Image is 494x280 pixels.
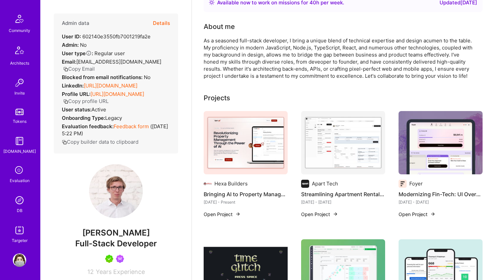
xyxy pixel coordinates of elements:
span: [EMAIL_ADDRESS][DOMAIN_NAME] [76,59,161,65]
span: Full-Stack Developer [75,239,157,248]
img: Been on Mission [116,255,124,263]
img: arrow-right [333,211,338,217]
span: 12 [87,268,94,275]
a: [URL][DOMAIN_NAME] [84,82,137,89]
span: Years Experience [96,268,145,275]
button: Open Project [399,211,436,218]
div: No [62,41,87,48]
img: Community [11,11,28,27]
div: Community [9,27,30,34]
strong: Evaluation feedback: [62,123,114,130]
i: icon SelectionTeam [13,164,26,177]
img: guide book [13,134,26,148]
div: [DATE] - Present [204,199,288,206]
img: Company logo [399,180,407,188]
button: Open Project [204,211,241,218]
img: Modernizing Fin-Tech: UI Overhaul [399,111,483,174]
div: Evaluation [10,177,30,184]
div: Targeter [12,237,28,244]
strong: LinkedIn: [62,82,84,89]
div: Invite [14,90,25,97]
div: Apart Tech [312,180,338,187]
strong: Admin: [62,42,79,48]
div: [DOMAIN_NAME] [3,148,36,155]
div: ( [DATE] 5:22 PM ) [62,123,170,137]
div: Tokens [13,118,27,125]
img: User Avatar [89,164,143,218]
img: Invite [13,76,26,90]
span: Active [91,106,106,113]
img: A.Teamer in Residence [105,255,113,263]
div: DB [17,207,23,214]
img: Bringing AI to Property Management [204,111,288,174]
strong: Blocked from email notifications: [62,74,144,80]
button: Details [153,13,170,33]
button: Copy Email [63,65,95,72]
img: Architects [11,43,28,60]
i: icon Copy [63,67,68,72]
img: Company logo [301,180,309,188]
img: arrow-right [430,211,436,217]
h4: Bringing AI to Property Management [204,190,288,199]
span: legacy [105,115,122,121]
strong: User status: [62,106,91,113]
a: User Avatar [11,253,28,267]
button: Copy profile URL [63,98,109,105]
div: No [62,74,151,81]
img: Admin Search [13,194,26,207]
div: Projects [204,93,230,103]
button: Copy builder data to clipboard [62,138,138,145]
strong: User type : [62,50,93,57]
img: Company logo [204,180,212,188]
div: Foyer [409,180,423,187]
a: Feedback form [114,123,149,130]
i: Help [86,50,92,56]
div: [DATE] - [DATE] [399,199,483,206]
strong: Profile URL: [62,91,90,97]
strong: Onboarding Type: [62,115,105,121]
button: Open Project [301,211,338,218]
i: icon Copy [63,99,68,104]
img: User Avatar [13,253,26,267]
div: Regular user [62,50,125,57]
strong: User ID: [62,33,81,40]
i: icon Copy [62,140,67,145]
div: About me [204,22,235,32]
span: [PERSON_NAME] [54,228,178,238]
img: tokens [15,109,24,115]
img: Streamlining Apartment Rental With AI [301,111,385,174]
div: [DATE] - [DATE] [301,199,385,206]
div: 602140e3550fb7001219fa2e [62,33,151,40]
h4: Streamlining Apartment Rental With AI [301,190,385,199]
div: Architects [10,60,29,67]
a: [URL][DOMAIN_NAME] [90,91,144,97]
div: Hexa Builders [214,180,248,187]
h4: Modernizing Fin-Tech: UI Overhaul [399,190,483,199]
h4: Admin data [62,20,89,26]
strong: Email: [62,59,76,65]
img: Skill Targeter [13,223,26,237]
img: arrow-right [235,211,241,217]
div: As a seasoned full-stack developer, I bring a unique blend of technical expertise and design acum... [204,37,472,79]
